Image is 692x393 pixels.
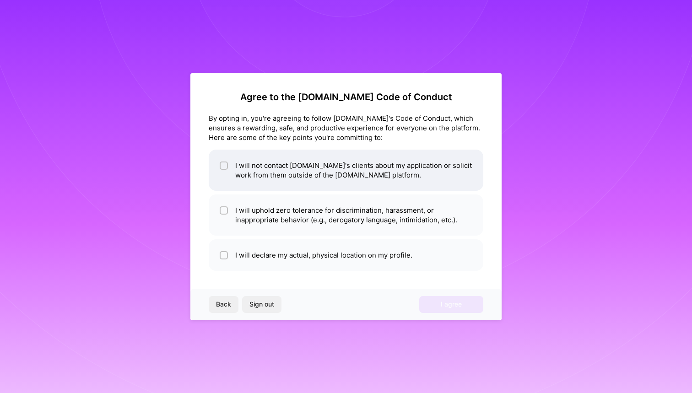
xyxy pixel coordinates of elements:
div: By opting in, you're agreeing to follow [DOMAIN_NAME]'s Code of Conduct, which ensures a rewardin... [209,113,483,142]
li: I will declare my actual, physical location on my profile. [209,239,483,271]
span: Back [216,300,231,309]
li: I will uphold zero tolerance for discrimination, harassment, or inappropriate behavior (e.g., der... [209,194,483,236]
span: Sign out [249,300,274,309]
button: Back [209,296,238,312]
li: I will not contact [DOMAIN_NAME]'s clients about my application or solicit work from them outside... [209,150,483,191]
h2: Agree to the [DOMAIN_NAME] Code of Conduct [209,92,483,102]
button: Sign out [242,296,281,312]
